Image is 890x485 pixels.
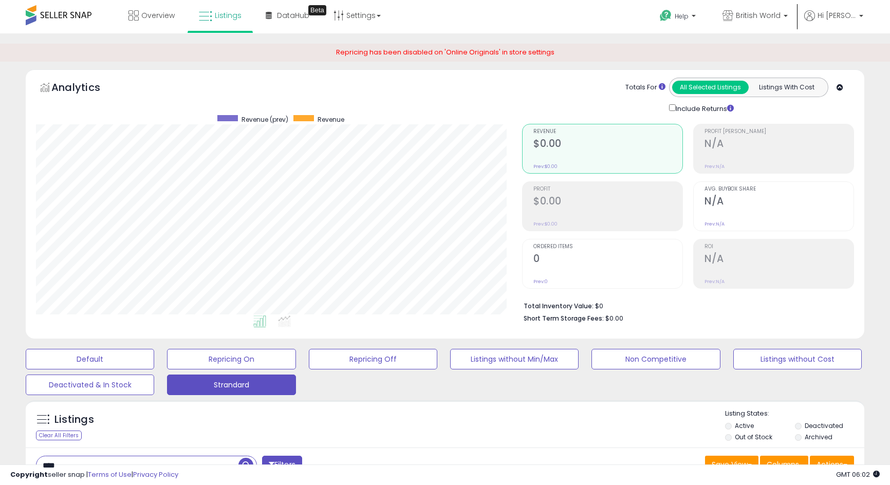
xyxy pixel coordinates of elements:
b: Short Term Storage Fees: [524,314,604,323]
button: Listings without Cost [733,349,862,369]
span: Profit [PERSON_NAME] [704,129,854,135]
a: Privacy Policy [133,470,178,479]
span: Columns [767,459,799,470]
button: Repricing On [167,349,295,369]
strong: Copyright [10,470,48,479]
li: $0 [524,299,846,311]
button: Non Competitive [591,349,720,369]
a: Help [652,2,706,33]
button: Columns [760,456,808,473]
span: DataHub [277,10,309,21]
span: Revenue (prev) [242,115,288,124]
label: Deactivated [805,421,843,430]
p: Listing States: [725,409,864,419]
small: Prev: N/A [704,163,725,170]
button: Listings without Min/Max [450,349,579,369]
div: Tooltip anchor [308,5,326,15]
span: Ordered Items [533,244,682,250]
label: Archived [805,433,832,441]
span: Profit [533,186,682,192]
a: Terms of Use [88,470,132,479]
small: Prev: N/A [704,278,725,285]
h2: 0 [533,253,682,267]
span: Hi [PERSON_NAME] [818,10,856,21]
small: Prev: $0.00 [533,221,558,227]
div: Totals For [625,83,665,92]
a: Hi [PERSON_NAME] [804,10,863,33]
h2: N/A [704,253,854,267]
button: Listings With Cost [748,81,825,94]
label: Active [735,421,754,430]
small: Prev: $0.00 [533,163,558,170]
span: Help [675,12,689,21]
span: Avg. Buybox Share [704,186,854,192]
button: Default [26,349,154,369]
h5: Analytics [51,80,120,97]
span: Overview [141,10,175,21]
span: Listings [215,10,242,21]
span: Revenue [318,115,344,124]
small: Prev: 0 [533,278,548,285]
span: ROI [704,244,854,250]
h2: N/A [704,195,854,209]
h2: $0.00 [533,195,682,209]
span: British World [736,10,781,21]
b: Total Inventory Value: [524,302,594,310]
i: Get Help [659,9,672,22]
button: Deactivated & In Stock [26,375,154,395]
span: Repricing has been disabled on 'Online Originals' in store settings [336,47,554,57]
div: seller snap | | [10,470,178,480]
h2: N/A [704,138,854,152]
span: $0.00 [605,313,623,323]
h5: Listings [54,413,94,427]
h2: $0.00 [533,138,682,152]
button: Actions [810,456,854,473]
button: Repricing Off [309,349,437,369]
small: Prev: N/A [704,221,725,227]
label: Out of Stock [735,433,772,441]
button: Filters [262,456,302,474]
span: Revenue [533,129,682,135]
div: Include Returns [661,102,746,114]
button: All Selected Listings [672,81,749,94]
button: Save View [705,456,758,473]
span: 2025-10-10 06:02 GMT [836,470,880,479]
button: Strandard [167,375,295,395]
div: Clear All Filters [36,431,82,440]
